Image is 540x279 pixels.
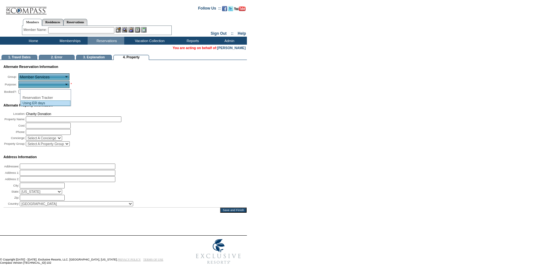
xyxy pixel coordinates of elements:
td: Home [14,37,51,45]
td: 1. Travel Dates [2,55,37,60]
td: Group: [4,73,17,80]
td: Purpose: [4,81,17,88]
a: Sign Out [211,31,227,36]
a: select [64,81,69,88]
td: 2. Error [39,55,75,60]
a: Help [238,31,246,36]
td: State: [4,189,19,194]
img: Exclusive Resorts [190,236,247,268]
img: Follow us on Twitter [228,6,233,11]
td: Booked?: [4,89,17,95]
td: Country: [4,201,19,206]
strong: Address Information [4,155,37,159]
td: Memberships [51,37,88,45]
td: City: [4,183,19,188]
img: Reservations [135,27,140,33]
span: You are acting on behalf of: [173,46,246,50]
td: Admin [210,37,247,45]
td: Cost: [4,123,25,128]
td: Zip: [4,195,19,201]
a: Reservations [63,19,87,26]
strong: Alternate Property Information [4,103,53,107]
a: PRIVACY POLICY [118,258,141,261]
td: Address 1: [4,170,19,176]
img: b_calculator.gif [141,27,147,33]
img: b_edit.gif [116,27,121,33]
a: Become our fan on Facebook [222,8,227,12]
td: Charity Donation [26,112,121,116]
a: Residences [42,19,63,26]
td: 4. Property [113,55,149,60]
td: Property Name: [4,116,25,122]
strong: Alternate Reservation Information [4,65,58,69]
img: View [122,27,127,33]
img: Impersonate [128,27,134,33]
a: Members [23,19,42,26]
input: Save and Finish [220,208,247,213]
li: Reservation Tracker [21,95,70,100]
div: Member Name: [24,27,48,33]
td: Follow Us :: [198,5,221,13]
img: Compass Home [5,2,47,15]
td: Concierge: [4,136,25,141]
td: Reports [174,37,210,45]
img: Become our fan on Facebook [222,6,227,11]
li: Using ER days [21,100,70,106]
a: [PERSON_NAME] [217,46,246,50]
td: Vacation Collection [124,37,174,45]
a: TERMS OF USE [143,258,163,261]
a: Subscribe to our YouTube Channel [234,8,246,12]
a: select [64,73,69,80]
td: Property Group: [4,141,25,146]
td: Addressee: [4,164,19,169]
td: Address 2: [4,176,19,182]
a: Follow us on Twitter [228,8,233,12]
span: :: [231,31,234,36]
img: Subscribe to our YouTube Channel [234,6,246,11]
td: Location: [4,112,25,116]
td: 3. Explanation [76,55,112,60]
td: Reservations [88,37,124,45]
td: Phone: [4,129,25,135]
